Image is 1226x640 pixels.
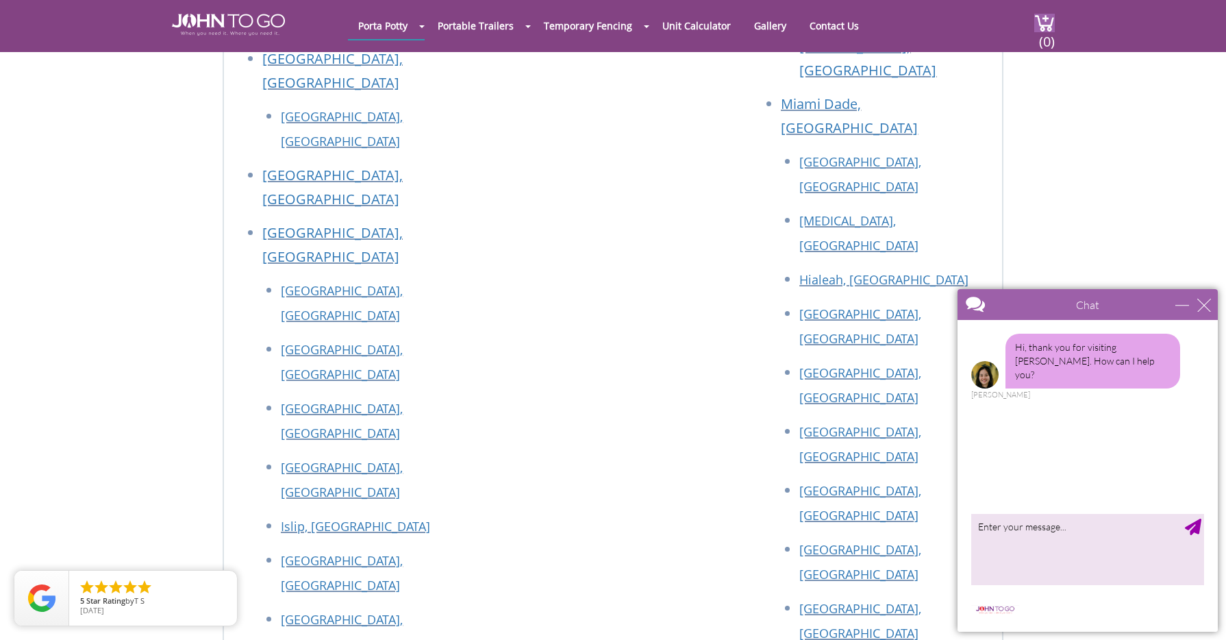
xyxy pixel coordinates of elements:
[79,579,95,595] li: 
[799,423,921,465] a: [GEOGRAPHIC_DATA], [GEOGRAPHIC_DATA]
[781,95,918,137] a: Miami Dade, [GEOGRAPHIC_DATA]
[93,579,110,595] li: 
[136,579,153,595] li: 
[744,12,797,39] a: Gallery
[80,605,104,615] span: [DATE]
[652,12,741,39] a: Unit Calculator
[427,12,524,39] a: Portable Trailers
[949,281,1226,640] iframe: Live Chat Box
[262,49,403,92] a: [GEOGRAPHIC_DATA], [GEOGRAPHIC_DATA]
[80,595,84,606] span: 5
[799,12,869,39] a: Contact Us
[799,306,921,347] a: [GEOGRAPHIC_DATA], [GEOGRAPHIC_DATA]
[172,14,285,36] img: JOHN to go
[86,595,125,606] span: Star Rating
[1038,21,1055,51] span: (0)
[799,482,921,524] a: [GEOGRAPHIC_DATA], [GEOGRAPHIC_DATA]
[281,552,403,593] a: [GEOGRAPHIC_DATA], [GEOGRAPHIC_DATA]
[281,400,403,441] a: [GEOGRAPHIC_DATA], [GEOGRAPHIC_DATA]
[28,584,55,612] img: Review Rating
[80,597,226,606] span: by
[799,153,921,195] a: [GEOGRAPHIC_DATA], [GEOGRAPHIC_DATA]
[348,12,418,39] a: Porta Potty
[281,518,430,534] a: Islip, [GEOGRAPHIC_DATA]
[799,541,921,582] a: [GEOGRAPHIC_DATA], [GEOGRAPHIC_DATA]
[799,13,936,79] a: [GEOGRAPHIC_DATA][PERSON_NAME], [GEOGRAPHIC_DATA]
[134,595,145,606] span: T S
[799,212,918,254] a: [MEDICAL_DATA], [GEOGRAPHIC_DATA]
[281,341,403,382] a: [GEOGRAPHIC_DATA], [GEOGRAPHIC_DATA]
[262,223,403,266] a: [GEOGRAPHIC_DATA], [GEOGRAPHIC_DATA]
[534,12,642,39] a: Temporary Fencing
[799,365,921,406] a: [GEOGRAPHIC_DATA], [GEOGRAPHIC_DATA]
[1034,14,1055,32] img: cart a
[281,108,403,149] a: [GEOGRAPHIC_DATA], [GEOGRAPHIC_DATA]
[281,459,403,500] a: [GEOGRAPHIC_DATA], [GEOGRAPHIC_DATA]
[281,282,403,323] a: [GEOGRAPHIC_DATA], [GEOGRAPHIC_DATA]
[262,166,403,208] a: [GEOGRAPHIC_DATA], [GEOGRAPHIC_DATA]
[108,579,124,595] li: 
[122,579,138,595] li: 
[799,271,968,288] a: Hialeah, [GEOGRAPHIC_DATA]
